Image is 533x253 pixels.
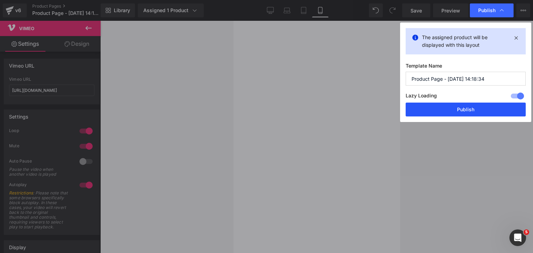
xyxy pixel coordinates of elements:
label: Template Name [406,63,526,72]
span: 5 [524,229,529,235]
label: Lazy Loading [406,91,437,103]
span: Publish [478,7,496,14]
p: The assigned product will be displayed with this layout [422,34,509,49]
iframe: Intercom live chat [509,229,526,246]
button: Publish [406,103,526,116]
